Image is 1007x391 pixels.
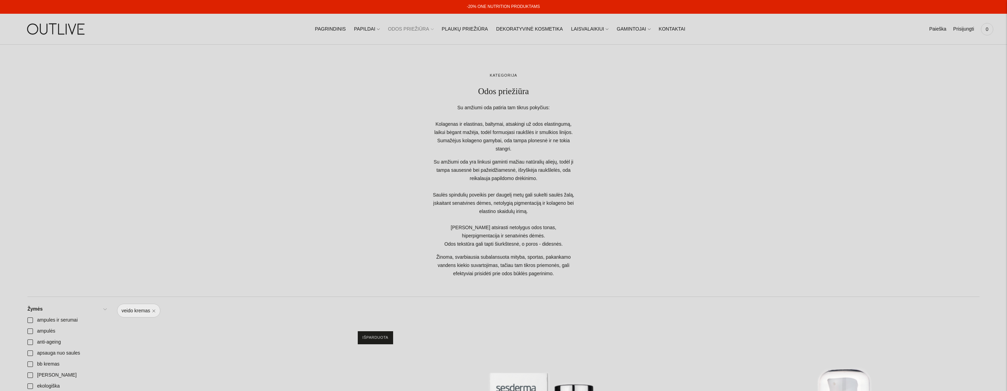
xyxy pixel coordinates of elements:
a: PAGRINDINIS [315,22,346,37]
a: Žymės [23,304,110,315]
a: KONTAKTAI [659,22,685,37]
a: PLAUKŲ PRIEŽIŪRA [442,22,488,37]
a: GAMINTOJAI [617,22,650,37]
a: DEKORATYVINĖ KOSMETIKA [496,22,563,37]
a: Paieška [929,22,946,37]
a: apsauga nuo saules [23,348,110,359]
a: bb kremas [23,359,110,370]
a: ampulės [23,326,110,337]
a: [PERSON_NAME] [23,370,110,381]
a: veido kremas [117,304,160,317]
img: OUTLIVE [14,17,100,41]
a: Prisijungti [953,22,974,37]
a: -20% ONE NUTRITION PRODUKTAMS [467,4,540,9]
span: 0 [982,24,992,34]
a: anti-ageing [23,337,110,348]
a: ampules ir serumai [23,315,110,326]
a: ODOS PRIEŽIŪRA [388,22,434,37]
a: LAISVALAIKIUI [571,22,608,37]
a: PAPILDAI [354,22,380,37]
a: 0 [981,22,993,37]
